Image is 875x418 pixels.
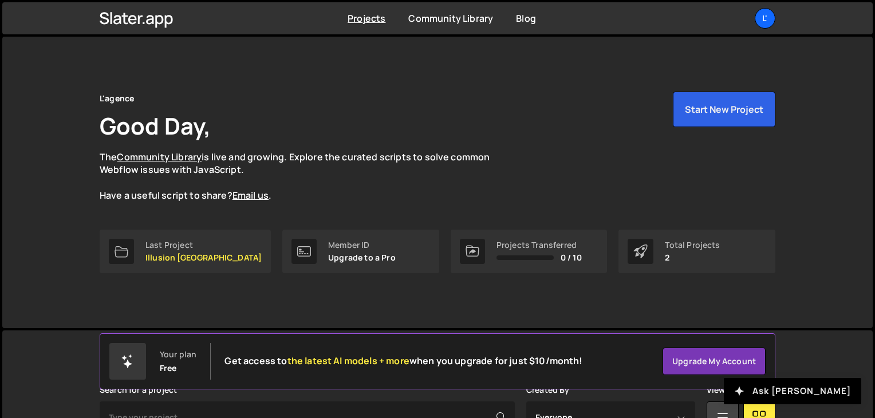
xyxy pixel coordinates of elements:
[496,240,582,250] div: Projects Transferred
[724,378,861,404] button: Ask [PERSON_NAME]
[224,356,582,366] h2: Get access to when you upgrade for just $10/month!
[561,253,582,262] span: 0 / 10
[100,385,177,395] label: Search for a project
[707,385,749,395] label: View Mode
[100,151,512,202] p: The is live and growing. Explore the curated scripts to solve common Webflow issues with JavaScri...
[665,240,720,250] div: Total Projects
[408,12,493,25] a: Community Library
[755,8,775,29] a: L'
[117,151,202,163] a: Community Library
[526,385,570,395] label: Created By
[287,354,409,367] span: the latest AI models + more
[328,240,396,250] div: Member ID
[160,350,196,359] div: Your plan
[663,348,766,375] a: Upgrade my account
[100,92,134,105] div: L'agence
[232,189,269,202] a: Email us
[100,230,271,273] a: Last Project Illusion [GEOGRAPHIC_DATA]
[328,253,396,262] p: Upgrade to a Pro
[145,253,262,262] p: Illusion [GEOGRAPHIC_DATA]
[160,364,177,373] div: Free
[348,12,385,25] a: Projects
[100,110,211,141] h1: Good Day,
[145,240,262,250] div: Last Project
[516,12,536,25] a: Blog
[673,92,775,127] button: Start New Project
[665,253,720,262] p: 2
